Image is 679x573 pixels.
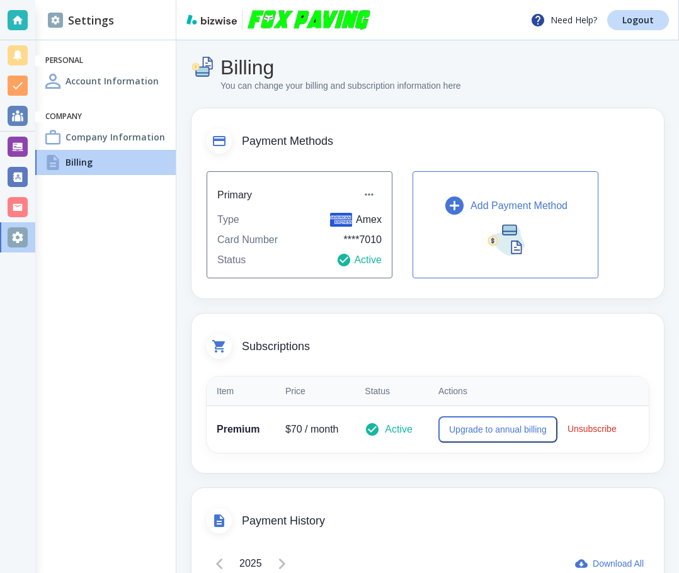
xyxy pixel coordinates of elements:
p: You can change your billing and subscription information here [220,79,461,93]
a: Company InformationCompany Information [35,125,176,150]
button: Unsubscribe [562,416,622,441]
p: Need Help? [530,13,597,28]
h2: Settings [48,12,114,29]
img: Fox Paving [248,10,370,30]
th: Actions [428,377,649,406]
button: Add Payment Method [413,171,598,278]
span: Payment History [242,514,649,528]
h4: Billing [66,156,93,169]
a: BillingBilling [35,150,176,175]
th: Item [207,377,275,406]
a: Logout [607,10,669,30]
h4: Billing [220,55,461,79]
p: Amex [330,212,382,227]
a: Account InformationAccount Information [35,69,176,94]
p: Type [217,212,239,227]
h4: Account Information [66,74,159,88]
img: bizwise [186,14,237,25]
p: Active [336,252,382,268]
p: Logout [622,16,654,25]
img: DashboardSidebarSettings.svg [48,13,63,28]
h6: Company [45,111,166,122]
h4: Company Information [66,130,165,144]
p: Premium [217,422,265,437]
img: Billing [191,55,215,79]
p: Add Payment Method [471,198,568,213]
img: American Express [330,213,352,227]
h6: Primary [217,187,252,203]
p: $ 70 / month [285,422,345,437]
th: Price [275,377,355,406]
p: Status [217,252,246,268]
span: Subscriptions [242,340,649,354]
p: Active [385,422,413,437]
p: 2025 [239,556,262,571]
button: Upgrade to annual billing [438,416,557,443]
th: Status [355,377,428,406]
span: Payment Methods [242,135,649,149]
p: Card Number [217,232,278,247]
h6: Personal [45,55,166,66]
